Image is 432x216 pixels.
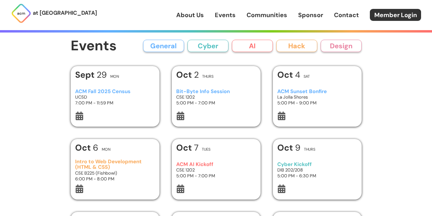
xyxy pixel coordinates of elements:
h3: 5:00 PM - 7:00 PM [176,100,256,106]
h1: 29 [75,71,107,79]
h1: Events [71,38,117,54]
h3: CSE 1202 [176,167,256,173]
p: at [GEOGRAPHIC_DATA] [33,9,97,17]
h2: Mon [102,148,111,151]
h3: 5:00 PM - 6:30 PM [277,173,357,179]
a: Contact [334,11,359,20]
b: Sept [75,69,97,80]
h3: Bit-Byte Info Session [176,89,256,94]
a: Sponsor [298,11,323,20]
h1: 9 [277,143,301,152]
h3: UCSD [75,94,155,100]
h3: 6:00 PM - 8:00 PM [75,176,155,182]
h3: ACM AI Kickoff [176,162,256,167]
h2: Mon [110,75,119,78]
h3: Cyber Kickoff [277,162,357,167]
h3: 7:00 PM - 11:59 PM [75,100,155,106]
h1: 6 [75,143,98,152]
a: at [GEOGRAPHIC_DATA] [11,3,97,24]
h3: CSE B225 (Fishbowl) [75,170,155,176]
h1: 7 [176,143,198,152]
img: ACM Logo [11,3,31,24]
button: General [143,40,184,52]
a: About Us [176,11,204,20]
h3: Intro to Web Development (HTML & CSS) [75,159,155,170]
h3: 5:00 PM - 9:00 PM [277,100,357,106]
a: Communities [247,11,287,20]
h3: CSE 1202 [176,94,256,100]
b: Oct [75,142,93,153]
h3: 5:00 PM - 7:00 PM [176,173,256,179]
a: Events [215,11,236,20]
button: Cyber [187,40,228,52]
b: Oct [176,69,194,80]
h1: 2 [176,71,199,79]
h3: DIB 202/208 [277,167,357,173]
h2: Thurs [202,75,213,78]
h3: ACM Sunset Bonfire [277,89,357,94]
h2: Thurs [304,148,315,151]
button: Hack [276,40,317,52]
h2: Tues [202,148,210,151]
h3: La Jolla Shores [277,94,357,100]
b: Oct [277,69,295,80]
h1: 4 [277,71,300,79]
a: Member Login [370,9,421,21]
b: Oct [176,142,194,153]
b: Oct [277,142,295,153]
button: Design [321,40,362,52]
button: AI [232,40,273,52]
h2: Sat [304,75,310,78]
h3: ACM Fall 2025 Census [75,89,155,94]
